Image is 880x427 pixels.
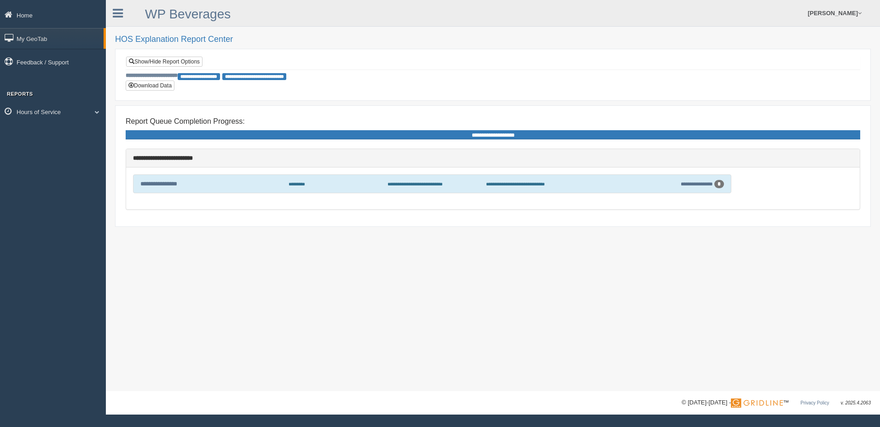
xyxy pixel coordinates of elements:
a: Show/Hide Report Options [126,57,203,67]
div: © [DATE]-[DATE] - ™ [682,398,871,408]
button: Download Data [126,81,174,91]
a: WP Beverages [145,7,231,21]
h2: HOS Explanation Report Center [115,35,871,44]
a: Privacy Policy [800,400,829,405]
img: Gridline [731,398,783,408]
span: v. 2025.4.2063 [841,400,871,405]
h4: Report Queue Completion Progress: [126,117,860,126]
